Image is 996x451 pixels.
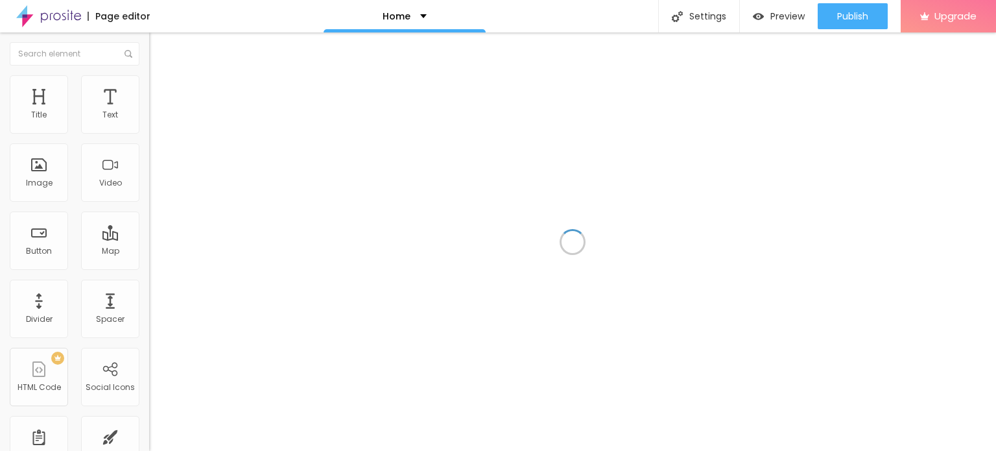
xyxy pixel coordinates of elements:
div: Map [102,247,119,256]
div: Title [31,110,47,119]
span: Publish [837,11,868,21]
button: Preview [740,3,818,29]
div: Video [99,178,122,188]
div: Spacer [96,315,124,324]
div: Text [102,110,118,119]
div: Image [26,178,53,188]
img: view-1.svg [753,11,764,22]
span: Upgrade [934,10,977,21]
div: Button [26,247,52,256]
div: HTML Code [18,383,61,392]
div: Divider [26,315,53,324]
img: Icone [124,50,132,58]
p: Home [383,12,410,21]
button: Publish [818,3,888,29]
div: Page editor [88,12,150,21]
div: Social Icons [86,383,135,392]
input: Search element [10,42,139,66]
img: Icone [672,11,683,22]
span: Preview [770,11,805,21]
